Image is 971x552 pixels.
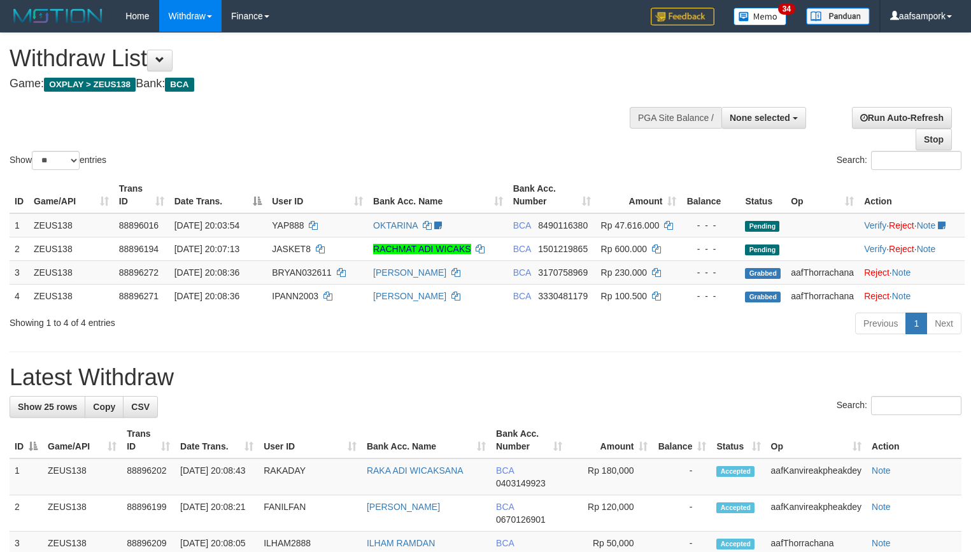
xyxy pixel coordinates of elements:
[43,458,122,495] td: ZEUS138
[686,243,735,255] div: - - -
[496,514,546,525] span: Copy 0670126901 to clipboard
[10,311,395,329] div: Showing 1 to 4 of 4 entries
[917,244,936,254] a: Note
[538,220,588,230] span: Copy 8490116380 to clipboard
[871,151,961,170] input: Search:
[653,495,711,532] td: -
[32,151,80,170] select: Showentries
[872,502,891,512] a: Note
[601,220,660,230] span: Rp 47.616.000
[44,78,136,92] span: OXPLAY > ZEUS138
[496,538,514,548] span: BCA
[806,8,870,25] img: panduan.png
[259,422,362,458] th: User ID: activate to sort column ascending
[721,107,806,129] button: None selected
[174,267,239,278] span: [DATE] 20:08:36
[596,177,682,213] th: Amount: activate to sort column ascending
[491,422,567,458] th: Bank Acc. Number: activate to sort column ascending
[368,177,508,213] th: Bank Acc. Name: activate to sort column ascending
[716,466,755,477] span: Accepted
[740,177,786,213] th: Status
[175,495,259,532] td: [DATE] 20:08:21
[686,219,735,232] div: - - -
[29,284,114,308] td: ZEUS138
[567,495,653,532] td: Rp 120,000
[567,422,653,458] th: Amount: activate to sort column ascending
[513,244,531,254] span: BCA
[513,220,531,230] span: BCA
[711,422,765,458] th: Status: activate to sort column ascending
[119,291,159,301] span: 88896271
[272,244,311,254] span: JASKET8
[259,458,362,495] td: RAKADAY
[630,107,721,129] div: PGA Site Balance /
[864,244,886,254] a: Verify
[716,539,755,549] span: Accepted
[917,220,936,230] a: Note
[778,3,795,15] span: 34
[114,177,169,213] th: Trans ID: activate to sort column ascending
[867,422,961,458] th: Action
[837,151,961,170] label: Search:
[29,177,114,213] th: Game/API: activate to sort column ascending
[10,6,106,25] img: MOTION_logo.png
[852,107,952,129] a: Run Auto-Refresh
[734,8,787,25] img: Button%20Memo.svg
[10,151,106,170] label: Show entries
[892,291,911,301] a: Note
[786,284,859,308] td: aafThorrachana
[367,465,464,476] a: RAKA ADI WICAKSANA
[367,502,440,512] a: [PERSON_NAME]
[716,502,755,513] span: Accepted
[18,402,77,412] span: Show 25 rows
[10,365,961,390] h1: Latest Withdraw
[43,422,122,458] th: Game/API: activate to sort column ascending
[174,220,239,230] span: [DATE] 20:03:54
[859,213,965,237] td: · ·
[122,422,175,458] th: Trans ID: activate to sort column ascending
[538,267,588,278] span: Copy 3170758969 to clipboard
[10,237,29,260] td: 2
[496,478,546,488] span: Copy 0403149923 to clipboard
[745,221,779,232] span: Pending
[745,292,781,302] span: Grabbed
[174,291,239,301] span: [DATE] 20:08:36
[496,502,514,512] span: BCA
[871,396,961,415] input: Search:
[653,458,711,495] td: -
[122,458,175,495] td: 88896202
[10,213,29,237] td: 1
[686,290,735,302] div: - - -
[508,177,596,213] th: Bank Acc. Number: activate to sort column ascending
[93,402,115,412] span: Copy
[786,177,859,213] th: Op: activate to sort column ascending
[10,396,85,418] a: Show 25 rows
[373,291,446,301] a: [PERSON_NAME]
[10,458,43,495] td: 1
[730,113,790,123] span: None selected
[29,260,114,284] td: ZEUS138
[651,8,714,25] img: Feedback.jpg
[745,268,781,279] span: Grabbed
[175,458,259,495] td: [DATE] 20:08:43
[122,495,175,532] td: 88896199
[686,266,735,279] div: - - -
[367,538,435,548] a: ILHAM RAMDAN
[859,177,965,213] th: Action
[362,422,491,458] th: Bank Acc. Name: activate to sort column ascending
[10,422,43,458] th: ID: activate to sort column descending
[766,458,867,495] td: aafKanvireakpheakdey
[864,267,889,278] a: Reject
[259,495,362,532] td: FANILFAN
[272,267,332,278] span: BRYAN032611
[131,402,150,412] span: CSV
[864,220,886,230] a: Verify
[766,422,867,458] th: Op: activate to sort column ascending
[859,260,965,284] td: ·
[872,465,891,476] a: Note
[653,422,711,458] th: Balance: activate to sort column ascending
[175,422,259,458] th: Date Trans.: activate to sort column ascending
[123,396,158,418] a: CSV
[538,291,588,301] span: Copy 3330481179 to clipboard
[10,495,43,532] td: 2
